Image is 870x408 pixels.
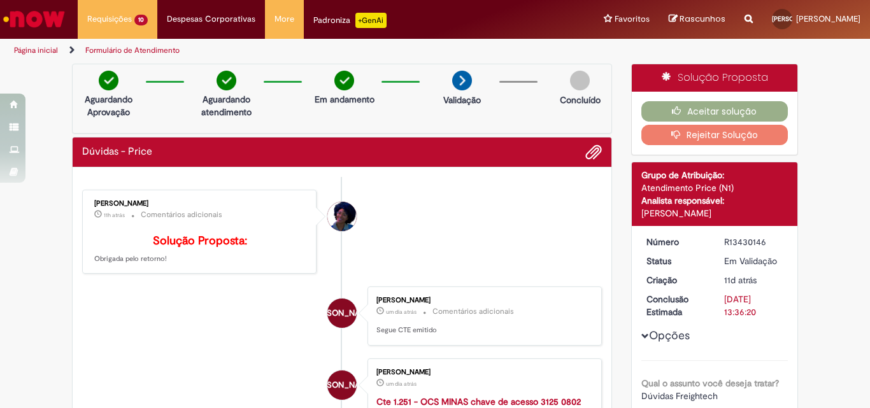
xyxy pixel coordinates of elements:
p: +GenAi [355,13,387,28]
img: ServiceNow [1,6,67,32]
span: Rascunhos [680,13,725,25]
p: Aguardando atendimento [196,93,257,118]
div: [PERSON_NAME] [376,369,588,376]
time: 19/08/2025 17:36:16 [724,274,757,286]
time: 28/08/2025 21:20:40 [386,308,417,316]
div: Atendimento Price (N1) [641,181,788,194]
span: [PERSON_NAME] [772,15,822,23]
button: Rejeitar Solução [641,125,788,145]
div: [PERSON_NAME] [94,200,306,208]
span: [PERSON_NAME] [796,13,860,24]
small: Comentários adicionais [432,306,514,317]
dt: Status [637,255,715,267]
div: [PERSON_NAME] [376,297,588,304]
time: 29/08/2025 10:19:44 [104,211,125,219]
span: More [275,13,294,25]
span: [PERSON_NAME] [310,298,374,328]
div: [DATE] 13:36:20 [724,293,783,318]
div: 19/08/2025 17:36:16 [724,274,783,286]
div: Grupo de Atribuição: [641,169,788,181]
p: Aguardando Aprovação [78,93,139,118]
dt: Conclusão Estimada [637,293,715,318]
span: Dúvidas Freightech [641,390,718,402]
dt: Criação [637,274,715,286]
span: um dia atrás [386,308,417,316]
h2: Dúvidas - Price Histórico de tíquete [82,146,152,158]
img: check-circle-green.png [217,71,236,90]
span: 11h atrás [104,211,125,219]
span: Despesas Corporativas [167,13,255,25]
p: Segue CTE emitido [376,325,588,335]
p: Obrigada pelo retorno! [94,235,306,264]
b: Qual o assunto você deseja tratar? [641,377,779,389]
img: img-circle-grey.png [570,71,590,90]
img: check-circle-green.png [99,71,118,90]
span: 11d atrás [724,274,757,286]
button: Aceitar solução [641,101,788,122]
small: Comentários adicionais [141,209,222,220]
a: Formulário de Atendimento [85,45,180,55]
div: Esther Teodoro Da Silva [327,202,357,231]
p: Em andamento [315,93,374,106]
dt: Número [637,236,715,248]
div: Joao Barbosa de Oliveira [327,370,357,400]
button: Adicionar anexos [585,144,602,160]
div: [PERSON_NAME] [641,207,788,220]
span: Requisições [87,13,132,25]
div: R13430146 [724,236,783,248]
div: Analista responsável: [641,194,788,207]
img: arrow-next.png [452,71,472,90]
ul: Trilhas de página [10,39,571,62]
div: Em Validação [724,255,783,267]
a: Página inicial [14,45,58,55]
span: 10 [134,15,148,25]
p: Concluído [560,94,601,106]
img: check-circle-green.png [334,71,354,90]
span: Favoritos [615,13,650,25]
div: Solução Proposta [632,64,798,92]
b: Solução Proposta: [153,234,247,248]
span: um dia atrás [386,380,417,388]
span: [PERSON_NAME] [310,370,374,400]
p: Validação [443,94,481,106]
a: Rascunhos [669,13,725,25]
div: Padroniza [313,13,387,28]
time: 28/08/2025 21:20:01 [386,380,417,388]
div: Joao Barbosa de Oliveira [327,299,357,328]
